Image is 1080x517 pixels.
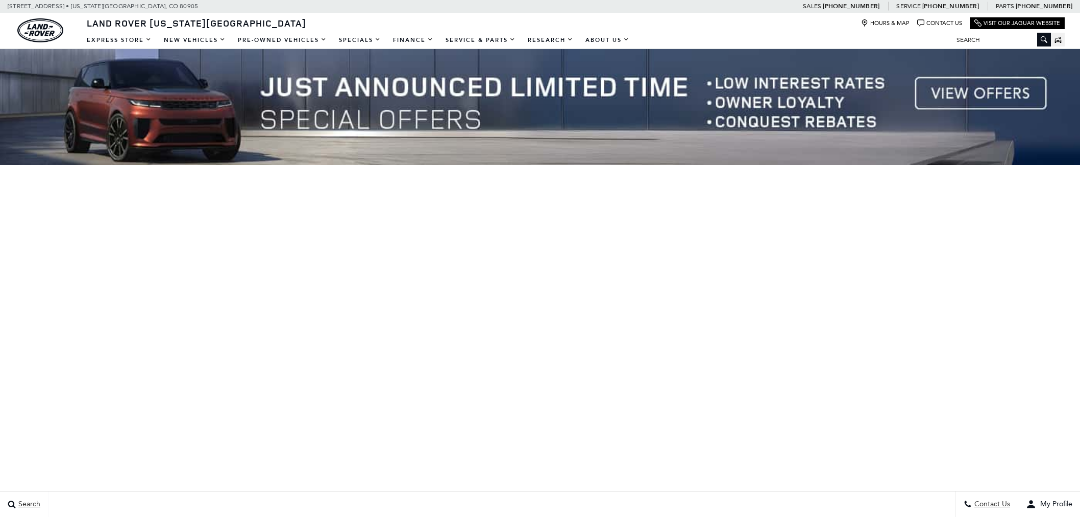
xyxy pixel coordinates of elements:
a: Service & Parts [439,31,522,49]
span: Service [896,3,920,10]
img: Land Rover [17,18,63,42]
a: Specials [333,31,387,49]
a: Research [522,31,579,49]
a: Pre-Owned Vehicles [232,31,333,49]
a: EXPRESS STORE [81,31,158,49]
span: Land Rover [US_STATE][GEOGRAPHIC_DATA] [87,17,306,29]
span: My Profile [1036,500,1072,509]
a: [PHONE_NUMBER] [823,2,879,10]
a: Finance [387,31,439,49]
input: Search [949,34,1051,46]
a: [PHONE_NUMBER] [922,2,979,10]
span: Contact Us [972,500,1010,509]
a: Hours & Map [861,19,910,27]
span: Sales [803,3,821,10]
a: New Vehicles [158,31,232,49]
a: land-rover [17,18,63,42]
span: Parts [996,3,1014,10]
button: user-profile-menu [1018,491,1080,517]
a: Visit Our Jaguar Website [974,19,1060,27]
a: About Us [579,31,635,49]
a: Land Rover [US_STATE][GEOGRAPHIC_DATA] [81,17,312,29]
a: [PHONE_NUMBER] [1016,2,1072,10]
span: Search [16,500,40,509]
a: Contact Us [917,19,962,27]
nav: Main Navigation [81,31,635,49]
a: [STREET_ADDRESS] • [US_STATE][GEOGRAPHIC_DATA], CO 80905 [8,3,198,10]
